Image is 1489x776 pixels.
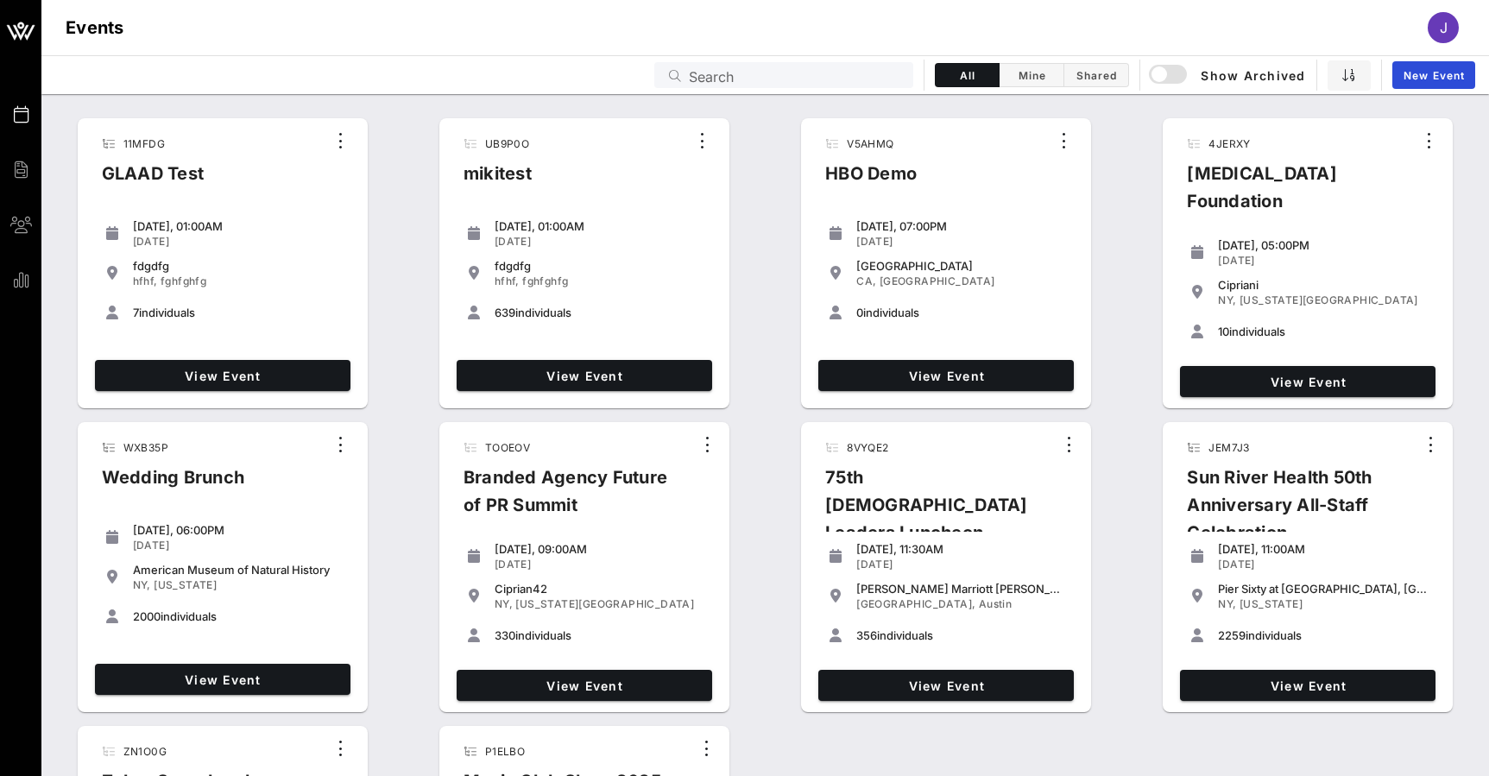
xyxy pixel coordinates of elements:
[880,274,995,287] span: [GEOGRAPHIC_DATA]
[1208,441,1249,454] span: JEM7J3
[123,137,165,150] span: 11MFDG
[1208,137,1250,150] span: 4JERXY
[1403,69,1465,82] span: New Event
[856,597,975,610] span: [GEOGRAPHIC_DATA],
[1218,238,1429,252] div: [DATE], 05:00PM
[811,160,931,201] div: HBO Demo
[123,745,167,758] span: ZN1O0G
[495,597,513,610] span: NY,
[946,69,988,82] span: All
[485,745,525,758] span: P1ELBO
[457,360,712,391] a: View Event
[1218,254,1429,268] div: [DATE]
[825,369,1067,383] span: View Event
[133,539,344,552] div: [DATE]
[1173,160,1415,229] div: [MEDICAL_DATA] Foundation
[495,582,705,596] div: Ciprian42
[133,563,344,577] div: American Museum of Natural History
[847,441,888,454] span: 8VYQE2
[1218,278,1429,292] div: Cipriani
[856,628,1067,642] div: individuals
[856,274,876,287] span: CA,
[1075,69,1118,82] span: Shared
[1240,597,1303,610] span: [US_STATE]
[133,306,139,319] span: 7
[88,464,259,505] div: Wedding Brunch
[133,609,344,623] div: individuals
[133,219,344,233] div: [DATE], 01:00AM
[856,259,1067,273] div: [GEOGRAPHIC_DATA]
[495,259,705,273] div: fdgdfg
[1187,375,1429,389] span: View Event
[1187,678,1429,693] span: View Event
[1010,69,1053,82] span: Mine
[856,306,863,319] span: 0
[495,306,705,319] div: individuals
[161,274,206,287] span: fghfghfg
[495,274,520,287] span: hfhf,
[1440,19,1448,36] span: J
[495,628,705,642] div: individuals
[1240,293,1418,306] span: [US_STATE][GEOGRAPHIC_DATA]
[856,558,1067,571] div: [DATE]
[1218,325,1229,338] span: 10
[811,464,1055,588] div: 75th [DEMOGRAPHIC_DATA] Leaders Luncheon Series
[495,235,705,249] div: [DATE]
[856,582,1067,596] div: [PERSON_NAME] Marriott [PERSON_NAME]
[102,672,344,687] span: View Event
[515,597,694,610] span: [US_STATE][GEOGRAPHIC_DATA]
[847,137,893,150] span: V5AHMQ
[818,360,1074,391] a: View Event
[1180,366,1435,397] a: View Event
[457,670,712,701] a: View Event
[495,219,705,233] div: [DATE], 01:00AM
[133,523,344,537] div: [DATE], 06:00PM
[979,597,1012,610] span: Austin
[495,558,705,571] div: [DATE]
[133,609,161,623] span: 2000
[1218,325,1429,338] div: individuals
[133,274,158,287] span: hfhf,
[1428,12,1459,43] div: J
[856,235,1067,249] div: [DATE]
[1218,597,1236,610] span: NY,
[485,137,529,150] span: UB9P0O
[450,464,693,533] div: Branded Agency Future of PR Summit
[88,160,218,201] div: GLAAD Test
[1064,63,1129,87] button: Shared
[133,306,344,319] div: individuals
[825,678,1067,693] span: View Event
[1218,542,1429,556] div: [DATE], 11:00AM
[1000,63,1064,87] button: Mine
[1218,628,1246,642] span: 2259
[1392,61,1475,89] a: New Event
[856,306,1067,319] div: individuals
[102,369,344,383] span: View Event
[1218,558,1429,571] div: [DATE]
[1151,60,1306,91] button: Show Archived
[1218,293,1236,306] span: NY,
[123,441,168,454] span: WXB35P
[495,628,515,642] span: 330
[154,578,217,591] span: [US_STATE]
[1218,628,1429,642] div: individuals
[522,274,568,287] span: fghfghfg
[133,259,344,273] div: fdgdfg
[95,360,350,391] a: View Event
[133,578,151,591] span: NY,
[1218,582,1429,596] div: Pier Sixty at [GEOGRAPHIC_DATA], [GEOGRAPHIC_DATA] in [GEOGRAPHIC_DATA]
[1180,670,1435,701] a: View Event
[495,306,515,319] span: 639
[95,664,350,695] a: View Event
[464,678,705,693] span: View Event
[856,542,1067,556] div: [DATE], 11:30AM
[1173,464,1416,560] div: Sun River Health 50th Anniversary All-Staff Celebration
[818,670,1074,701] a: View Event
[856,628,877,642] span: 356
[450,160,546,201] div: mikitest
[856,219,1067,233] div: [DATE], 07:00PM
[464,369,705,383] span: View Event
[66,14,124,41] h1: Events
[485,441,530,454] span: TOOEOV
[495,542,705,556] div: [DATE], 09:00AM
